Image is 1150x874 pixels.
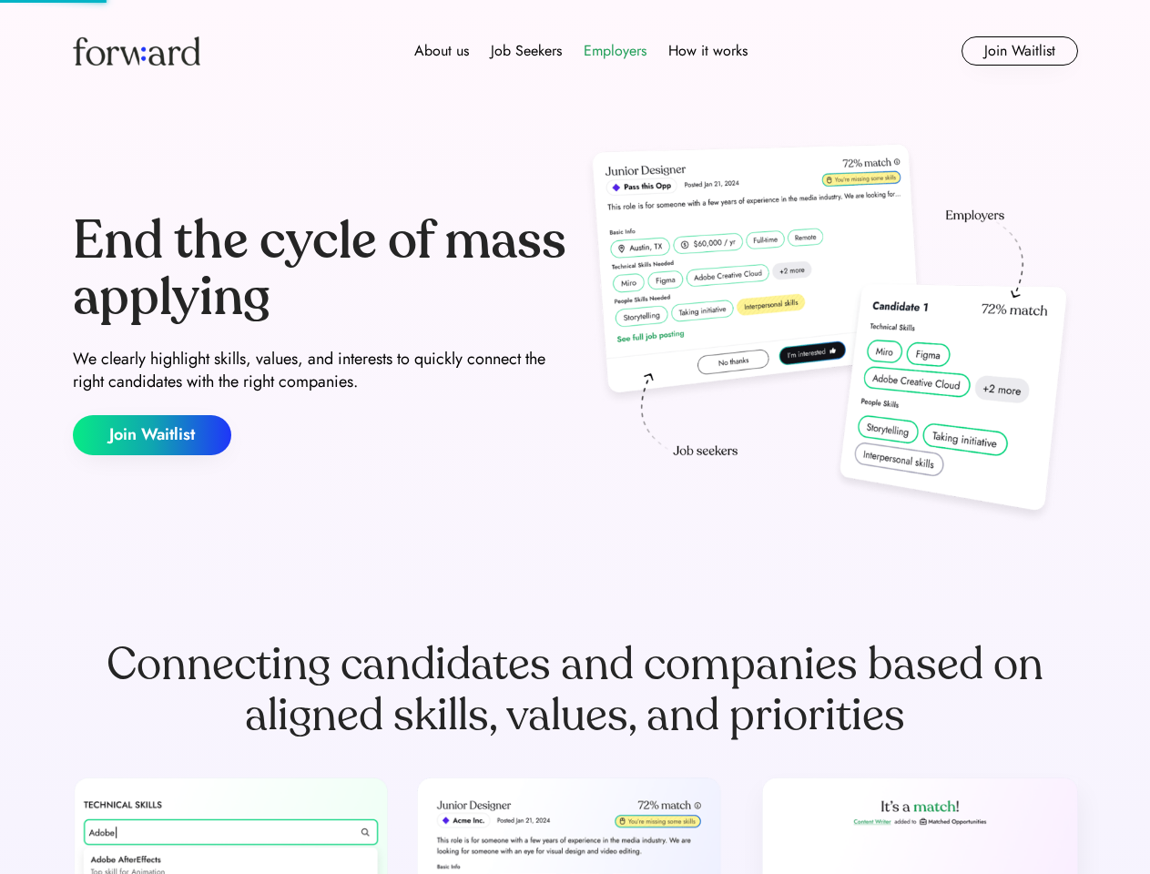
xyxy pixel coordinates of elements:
[414,40,469,62] div: About us
[73,213,568,325] div: End the cycle of mass applying
[73,348,568,393] div: We clearly highlight skills, values, and interests to quickly connect the right candidates with t...
[668,40,748,62] div: How it works
[962,36,1078,66] button: Join Waitlist
[73,415,231,455] button: Join Waitlist
[73,36,200,66] img: Forward logo
[583,138,1078,530] img: hero-image.png
[584,40,646,62] div: Employers
[491,40,562,62] div: Job Seekers
[73,639,1078,741] div: Connecting candidates and companies based on aligned skills, values, and priorities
